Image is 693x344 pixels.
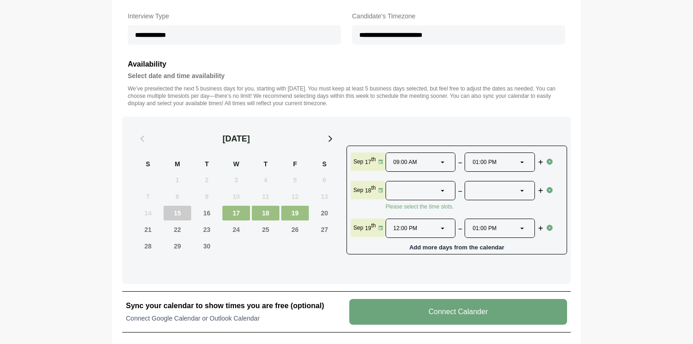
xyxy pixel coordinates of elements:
[134,222,162,237] span: Sunday, September 21, 2025
[311,159,338,171] div: S
[353,158,363,165] p: Sep
[252,189,279,204] span: Thursday, September 11, 2025
[281,173,309,187] span: Friday, September 5, 2025
[193,206,221,220] span: Tuesday, September 16, 2025
[393,153,417,171] span: 09:00 AM
[222,206,250,220] span: Wednesday, September 17, 2025
[371,156,376,163] sup: th
[281,189,309,204] span: Friday, September 12, 2025
[164,239,191,254] span: Monday, September 29, 2025
[164,189,191,204] span: Monday, September 8, 2025
[353,224,363,231] p: Sep
[128,70,565,81] h4: Select date and time availability
[222,159,250,171] div: W
[193,189,221,204] span: Tuesday, September 9, 2025
[252,206,279,220] span: Thursday, September 18, 2025
[371,185,376,191] sup: th
[222,132,250,145] div: [DATE]
[193,159,221,171] div: T
[311,189,338,204] span: Saturday, September 13, 2025
[365,187,371,194] strong: 18
[134,189,162,204] span: Sunday, September 7, 2025
[311,222,338,237] span: Saturday, September 27, 2025
[281,222,309,237] span: Friday, September 26, 2025
[193,239,221,254] span: Tuesday, September 30, 2025
[128,11,341,22] label: Interview Type
[164,173,191,187] span: Monday, September 1, 2025
[365,159,371,165] strong: 17
[311,173,338,187] span: Saturday, September 6, 2025
[252,222,279,237] span: Thursday, September 25, 2025
[164,159,191,171] div: M
[193,173,221,187] span: Tuesday, September 2, 2025
[193,222,221,237] span: Tuesday, September 23, 2025
[134,159,162,171] div: S
[371,222,376,229] sup: th
[164,206,191,220] span: Monday, September 15, 2025
[222,222,250,237] span: Wednesday, September 24, 2025
[365,225,371,231] strong: 19
[222,173,250,187] span: Wednesday, September 3, 2025
[252,159,279,171] div: T
[349,299,567,325] v-button: Connect Calander
[281,206,309,220] span: Friday, September 19, 2025
[126,314,344,323] p: Connect Google Calendar or Outlook Calendar
[351,241,563,250] p: Add more days from the calendar
[134,206,162,220] span: Sunday, September 14, 2025
[281,159,309,171] div: F
[386,203,546,210] p: Please select the time slots.
[472,219,496,237] span: 01:00 PM
[472,153,496,171] span: 01:00 PM
[222,189,250,204] span: Wednesday, September 10, 2025
[352,11,565,22] label: Candidate's Timezone
[128,58,565,70] h3: Availability
[311,206,338,220] span: Saturday, September 20, 2025
[164,222,191,237] span: Monday, September 22, 2025
[134,239,162,254] span: Sunday, September 28, 2025
[353,186,363,194] p: Sep
[126,300,344,311] h2: Sync your calendar to show times you are free (optional)
[252,173,279,187] span: Thursday, September 4, 2025
[128,85,565,107] p: We’ve preselected the next 5 business days for you, starting with [DATE]. You must keep at least ...
[393,219,417,237] span: 12:00 PM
